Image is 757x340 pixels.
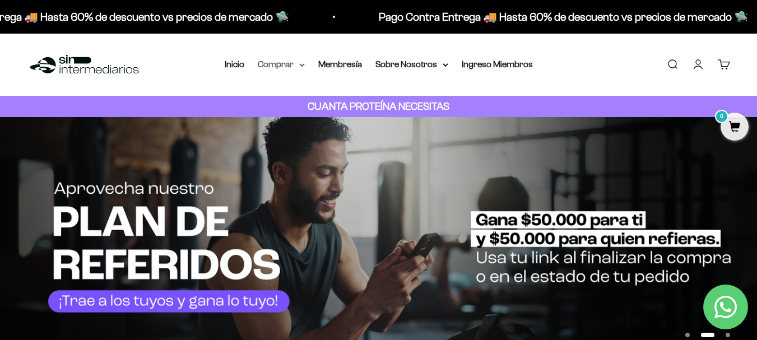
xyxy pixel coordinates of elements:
strong: CUANTA PROTEÍNA NECESITAS [308,100,449,112]
a: Ingreso Miembros [462,59,533,69]
a: Membresía [318,59,362,69]
summary: Sobre Nosotros [375,57,448,72]
a: 0 [721,122,749,134]
a: Inicio [225,59,244,69]
mark: 0 [715,110,728,123]
summary: Comprar [258,57,305,72]
p: Pago Contra Entrega 🚚 Hasta 60% de descuento vs precios de mercado 🛸 [377,8,746,26]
